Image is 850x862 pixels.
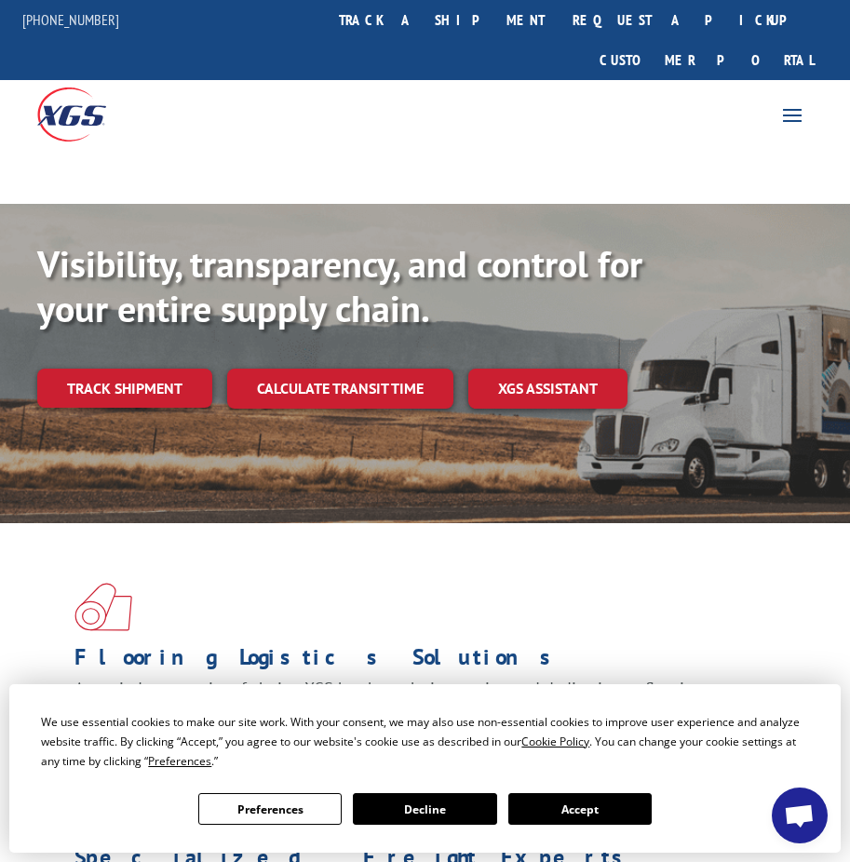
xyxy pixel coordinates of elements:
[37,239,642,332] b: Visibility, transparency, and control for your entire supply chain.
[353,793,496,825] button: Decline
[37,369,212,408] a: Track shipment
[74,678,703,721] span: As an industry carrier of choice, XGS has brought innovation and dedication to flooring logistics...
[74,646,762,678] h1: Flooring Logistics Solutions
[148,753,211,769] span: Preferences
[74,583,132,631] img: xgs-icon-total-supply-chain-intelligence-red
[198,793,342,825] button: Preferences
[508,793,652,825] button: Accept
[468,369,627,409] a: XGS ASSISTANT
[227,369,453,409] a: Calculate transit time
[41,712,808,771] div: We use essential cookies to make our site work. With your consent, we may also use non-essential ...
[9,684,841,853] div: Cookie Consent Prompt
[521,734,589,749] span: Cookie Policy
[772,788,828,843] div: Open chat
[586,40,828,80] a: Customer Portal
[22,10,119,29] a: [PHONE_NUMBER]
